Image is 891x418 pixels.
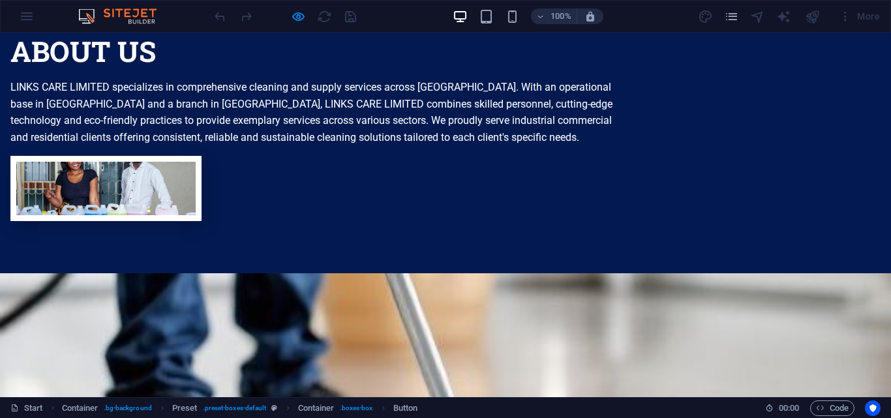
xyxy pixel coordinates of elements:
[104,400,152,416] span: . bg-background
[298,400,335,416] span: Click to select. Double-click to edit
[203,400,267,416] span: . preset-boxes-default
[810,400,854,416] button: Code
[172,400,198,416] span: Click to select. Double-click to edit
[765,400,800,416] h6: Session time
[551,8,571,24] h6: 100%
[62,400,418,416] nav: breadcrumb
[788,403,790,413] span: :
[779,400,799,416] span: 00 00
[340,400,373,416] span: . boxes-box
[62,400,98,416] span: Click to select. Double-click to edit
[10,48,612,111] span: LINKS CARE LIMITED specializes in comprehensive cleaning and supply services across [GEOGRAPHIC_D...
[10,400,43,416] a: Click to cancel selection. Double-click to open Pages
[816,400,849,416] span: Code
[724,9,739,24] i: Pages (Ctrl+Alt+S)
[393,400,418,416] span: Click to select. Double-click to edit
[271,404,277,411] i: This element is a customizable preset
[584,10,596,22] i: On resize automatically adjust zoom level to fit chosen device.
[865,400,881,416] button: Usercentrics
[531,8,577,24] button: 100%
[724,8,740,24] button: pages
[75,8,173,24] img: Editor Logo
